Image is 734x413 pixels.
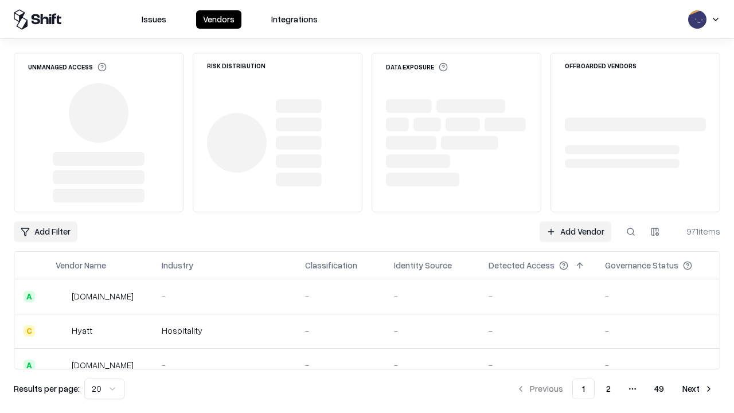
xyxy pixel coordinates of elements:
a: Add Vendor [540,221,611,242]
div: Unmanaged Access [28,63,107,72]
button: Vendors [196,10,241,29]
div: Governance Status [605,259,678,271]
div: - [162,290,287,302]
button: 49 [645,379,673,399]
div: - [605,359,710,371]
div: Hyatt [72,325,92,337]
div: Industry [162,259,193,271]
div: - [489,325,587,337]
div: - [394,290,470,302]
img: intrado.com [56,291,67,302]
div: Offboarded Vendors [565,63,637,69]
div: - [162,359,287,371]
div: - [394,359,470,371]
div: - [489,359,587,371]
div: Detected Access [489,259,555,271]
img: primesec.co.il [56,360,67,371]
div: Identity Source [394,259,452,271]
button: 1 [572,379,595,399]
div: C [24,325,35,337]
div: Classification [305,259,357,271]
div: A [24,360,35,371]
div: - [305,359,376,371]
button: Next [676,379,720,399]
div: 971 items [674,225,720,237]
div: Data Exposure [386,63,448,72]
div: - [305,290,376,302]
div: Vendor Name [56,259,106,271]
div: [DOMAIN_NAME] [72,290,134,302]
div: - [605,325,710,337]
div: - [605,290,710,302]
div: Risk Distribution [207,63,266,69]
p: Results per page: [14,383,80,395]
div: A [24,291,35,302]
button: Issues [135,10,173,29]
div: Hospitality [162,325,287,337]
div: - [394,325,470,337]
nav: pagination [509,379,720,399]
div: [DOMAIN_NAME] [72,359,134,371]
button: Integrations [264,10,325,29]
div: - [489,290,587,302]
img: Hyatt [56,325,67,337]
button: 2 [597,379,620,399]
button: Add Filter [14,221,77,242]
div: - [305,325,376,337]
